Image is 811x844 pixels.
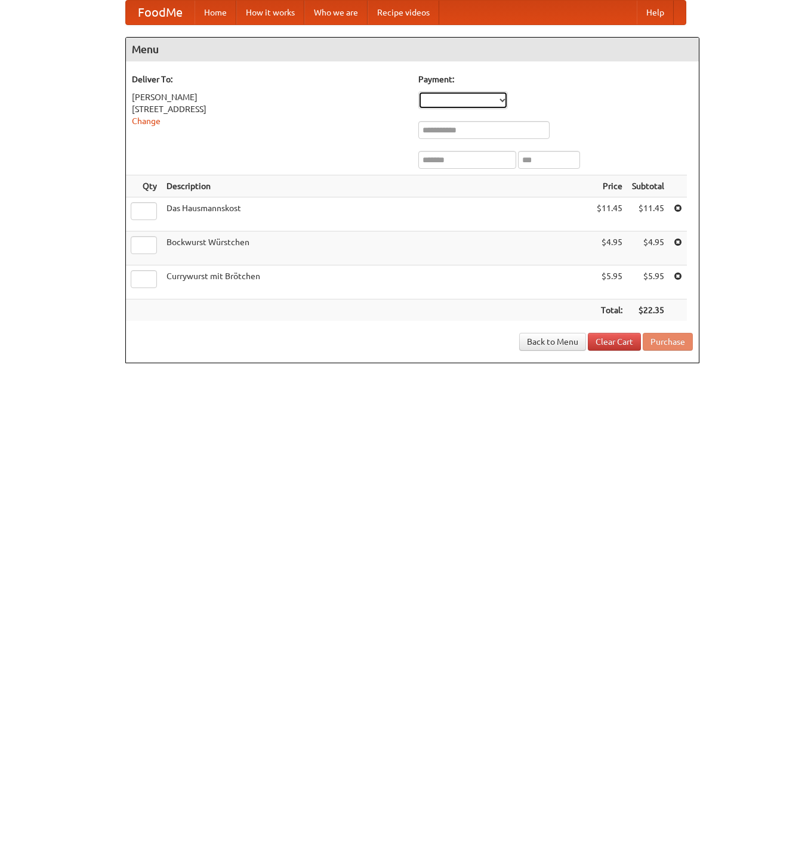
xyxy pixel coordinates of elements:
[627,197,669,231] td: $11.45
[519,333,586,351] a: Back to Menu
[162,175,592,197] th: Description
[627,265,669,299] td: $5.95
[132,73,406,85] h5: Deliver To:
[627,175,669,197] th: Subtotal
[418,73,693,85] h5: Payment:
[592,231,627,265] td: $4.95
[643,333,693,351] button: Purchase
[195,1,236,24] a: Home
[592,265,627,299] td: $5.95
[162,197,592,231] td: Das Hausmannskost
[588,333,641,351] a: Clear Cart
[132,116,161,126] a: Change
[592,197,627,231] td: $11.45
[126,1,195,24] a: FoodMe
[592,299,627,321] th: Total:
[132,103,406,115] div: [STREET_ADDRESS]
[627,231,669,265] td: $4.95
[368,1,439,24] a: Recipe videos
[126,175,162,197] th: Qty
[162,231,592,265] td: Bockwurst Würstchen
[592,175,627,197] th: Price
[637,1,674,24] a: Help
[132,91,406,103] div: [PERSON_NAME]
[627,299,669,321] th: $22.35
[126,38,699,61] h4: Menu
[236,1,304,24] a: How it works
[304,1,368,24] a: Who we are
[162,265,592,299] td: Currywurst mit Brötchen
